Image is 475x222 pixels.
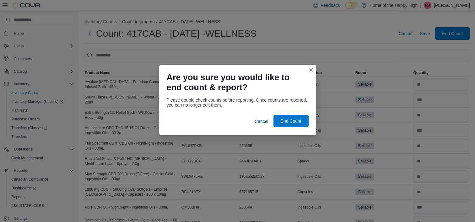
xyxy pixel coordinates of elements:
button: Closes this modal window [307,66,315,74]
span: Cancel [255,118,268,124]
button: Cancel [252,115,271,128]
h1: Are you sure you would like to end count & report? [167,72,304,92]
div: Please double check counts before reporting. Once counts are reported, you can no longer edit them. [167,98,309,108]
button: End Count [273,115,309,127]
span: End Count [280,118,301,124]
